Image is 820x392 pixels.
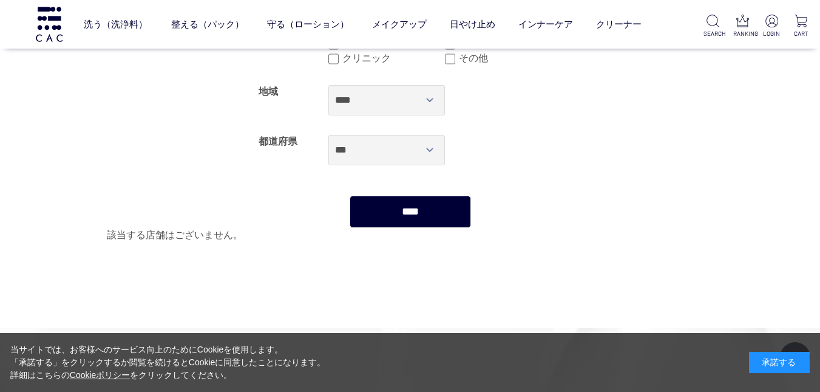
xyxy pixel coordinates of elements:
a: インナーケア [518,8,573,40]
a: 日やけ止め [450,8,495,40]
p: SEARCH [703,29,722,38]
a: LOGIN [762,15,781,38]
p: LOGIN [762,29,781,38]
a: CART [791,15,810,38]
div: 承諾する [749,352,810,373]
a: 守る（ローション） [267,8,349,40]
label: 地域 [259,86,278,97]
a: 整える（パック） [171,8,244,40]
a: Cookieポリシー [70,370,130,380]
a: メイクアップ [372,8,427,40]
a: SEARCH [703,15,722,38]
div: 該当する店舗はございません。 [107,228,714,242]
div: 当サイトでは、お客様へのサービス向上のためにCookieを使用します。 「承諾する」をクリックするか閲覧を続けるとCookieに同意したことになります。 詳細はこちらの をクリックしてください。 [10,343,326,382]
a: 洗う（洗浄料） [84,8,147,40]
p: RANKING [733,29,752,38]
p: CART [791,29,810,38]
label: 都道府県 [259,136,297,146]
img: logo [34,7,64,41]
a: RANKING [733,15,752,38]
a: クリーナー [596,8,642,40]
